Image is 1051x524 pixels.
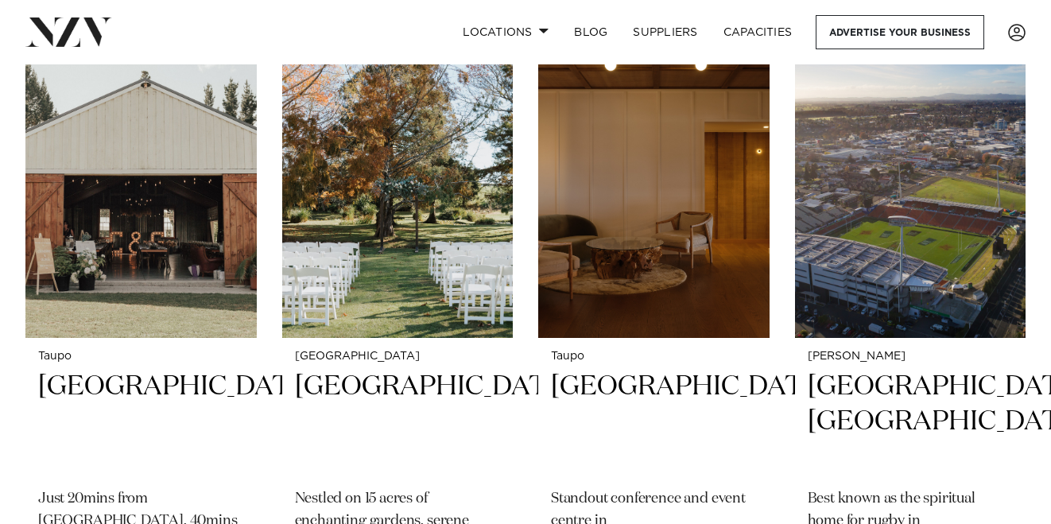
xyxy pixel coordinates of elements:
h2: [GEOGRAPHIC_DATA] [GEOGRAPHIC_DATA] [808,369,1014,476]
img: nzv-logo.png [25,17,112,46]
a: BLOG [561,15,620,49]
h2: [GEOGRAPHIC_DATA] [551,369,757,476]
small: [GEOGRAPHIC_DATA] [295,351,501,363]
small: [PERSON_NAME] [808,351,1014,363]
a: Locations [450,15,561,49]
a: Capacities [711,15,805,49]
small: Taupo [551,351,757,363]
a: Advertise your business [816,15,984,49]
h2: [GEOGRAPHIC_DATA] [295,369,501,476]
small: Taupo [38,351,244,363]
h2: [GEOGRAPHIC_DATA] [38,369,244,476]
a: SUPPLIERS [620,15,710,49]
